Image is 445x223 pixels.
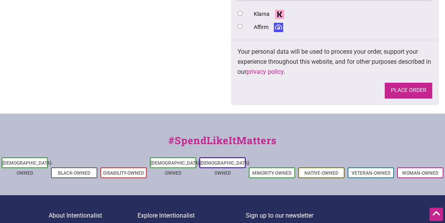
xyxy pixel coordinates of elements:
p: Explore Intentionalist [138,211,246,221]
div: Scroll Back to Top [430,208,443,221]
button: Place order [385,83,432,99]
a: Woman-Owned [402,170,438,176]
a: [DEMOGRAPHIC_DATA]-Owned [200,160,250,176]
a: [DEMOGRAPHIC_DATA]-Owned [151,160,201,176]
p: Your personal data will be used to process your order, support your experience throughout this we... [238,47,432,77]
p: Sign up to our newsletter [246,211,397,221]
a: Native-Owned [304,170,338,176]
a: Minority-Owned [252,170,292,176]
a: privacy policy [246,68,284,75]
label: Affirm [254,22,285,32]
p: About Intentionalist [49,211,138,221]
a: Veteran-Owned [352,170,391,176]
a: Disability-Owned [103,170,144,176]
a: [DEMOGRAPHIC_DATA]-Owned [2,160,53,176]
img: Affirm [271,23,285,32]
a: Black-Owned [58,170,90,176]
label: Klarna [254,9,287,19]
img: Klarna [272,10,287,19]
